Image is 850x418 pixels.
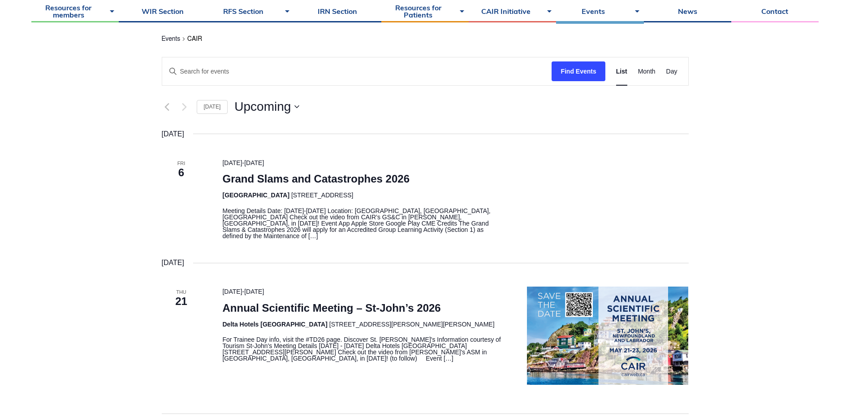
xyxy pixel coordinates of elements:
[162,36,181,43] a: Events
[244,159,264,166] span: [DATE]
[329,321,495,328] span: [STREET_ADDRESS][PERSON_NAME][PERSON_NAME]
[222,302,440,314] a: Annual Scientific Meeting – St-John’s 2026
[222,321,327,328] span: Delta Hotels [GEOGRAPHIC_DATA]
[234,100,291,113] span: Upcoming
[234,100,299,113] button: Upcoming
[291,192,353,199] span: [STREET_ADDRESS]
[222,159,264,166] time: -
[222,173,410,185] a: Grand Slams and Catastrophes 2026
[222,192,289,199] span: [GEOGRAPHIC_DATA]
[638,57,656,86] a: Display Events in Month View
[222,336,505,361] p: For Trainee Day info, visit the #TD26 page. Discover St. [PERSON_NAME]'s Information courtesy of ...
[197,100,228,114] a: [DATE]
[162,257,184,269] time: [DATE]
[666,57,677,86] a: Display Events in Day View
[527,287,688,385] img: Capture d’écran 2025-06-06 150827
[616,57,627,86] a: Display Events in List View
[638,66,656,77] span: Month
[552,61,605,82] button: Find Events
[616,66,627,77] span: List
[162,57,552,86] input: Enter Keyword. Search for events by Keyword.
[222,288,242,295] span: [DATE]
[162,101,173,112] a: Previous Events
[222,159,242,166] span: [DATE]
[162,294,201,309] span: 21
[179,101,190,112] button: Next Events
[244,288,264,295] span: [DATE]
[222,288,264,295] time: -
[162,128,689,385] div: List of Events
[162,288,201,296] span: Thu
[162,165,201,180] span: 6
[162,128,184,140] time: [DATE]
[187,36,202,42] span: CAIR
[666,66,677,77] span: Day
[222,208,505,239] p: Meeting Details Date: [DATE]-[DATE] Location: [GEOGRAPHIC_DATA], [GEOGRAPHIC_DATA], [GEOGRAPHIC_D...
[162,160,201,167] span: Fri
